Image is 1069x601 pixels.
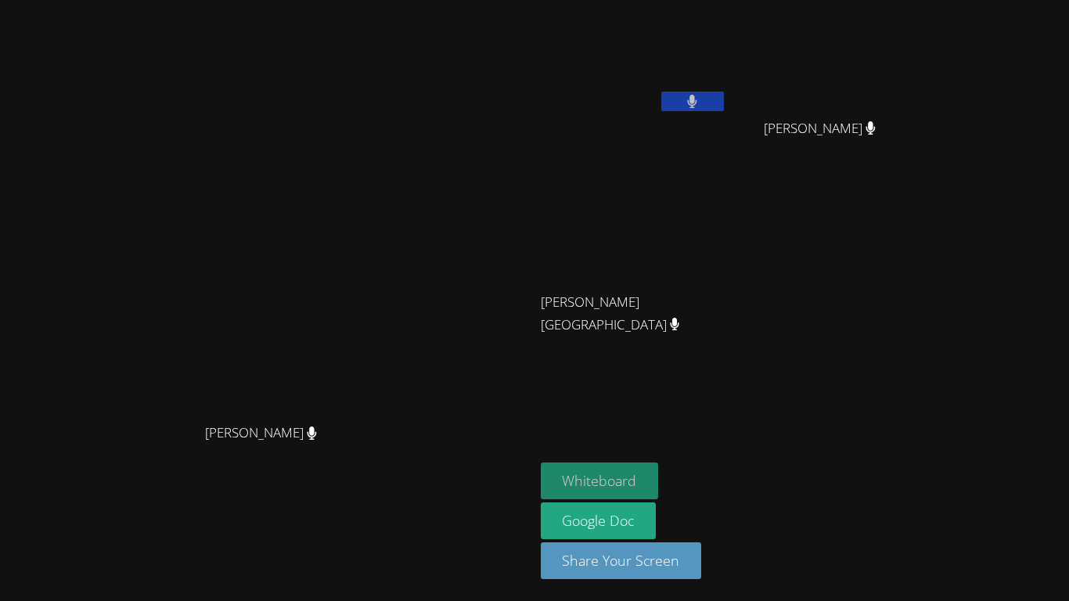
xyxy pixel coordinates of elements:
[541,542,702,579] button: Share Your Screen
[541,502,657,539] a: Google Doc
[541,291,714,336] span: [PERSON_NAME][GEOGRAPHIC_DATA]
[541,462,659,499] button: Whiteboard
[764,117,876,140] span: [PERSON_NAME]
[205,422,317,444] span: [PERSON_NAME]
